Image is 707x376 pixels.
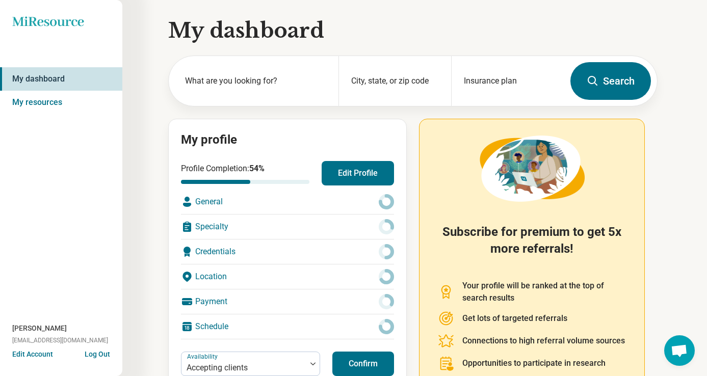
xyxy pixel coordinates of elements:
[181,239,394,264] div: Credentials
[85,349,110,357] button: Log Out
[462,312,567,325] p: Get lots of targeted referrals
[185,75,326,87] label: What are you looking for?
[438,224,626,267] h2: Subscribe for premium to get 5x more referrals!
[332,352,394,376] button: Confirm
[462,280,626,304] p: Your profile will be ranked at the top of search results
[181,314,394,339] div: Schedule
[664,335,695,366] div: Open chat
[181,163,309,184] div: Profile Completion:
[181,214,394,239] div: Specialty
[462,335,625,347] p: Connections to high referral volume sources
[168,16,658,45] h1: My dashboard
[322,161,394,185] button: Edit Profile
[181,131,394,149] h2: My profile
[181,289,394,314] div: Payment
[181,264,394,289] div: Location
[570,62,651,100] button: Search
[249,164,265,173] span: 54 %
[462,357,606,369] p: Opportunities to participate in research
[12,336,108,345] span: [EMAIL_ADDRESS][DOMAIN_NAME]
[12,349,53,360] button: Edit Account
[12,323,67,334] span: [PERSON_NAME]
[181,190,394,214] div: General
[187,353,220,360] label: Availability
